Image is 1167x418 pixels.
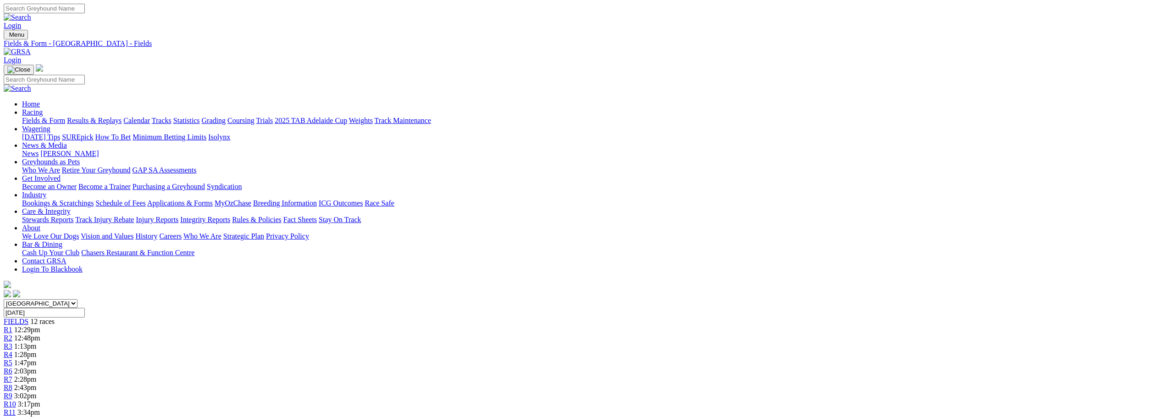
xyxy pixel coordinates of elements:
[207,183,242,190] a: Syndication
[123,117,150,124] a: Calendar
[4,56,21,64] a: Login
[22,133,1163,141] div: Wagering
[22,199,94,207] a: Bookings & Scratchings
[62,133,93,141] a: SUREpick
[95,199,145,207] a: Schedule of Fees
[40,150,99,157] a: [PERSON_NAME]
[365,199,394,207] a: Race Safe
[22,183,77,190] a: Become an Owner
[22,249,79,256] a: Cash Up Your Club
[4,359,12,367] span: R5
[4,400,16,408] a: R10
[4,4,85,13] input: Search
[136,216,178,223] a: Injury Reports
[13,290,20,297] img: twitter.svg
[208,133,230,141] a: Isolynx
[266,232,309,240] a: Privacy Policy
[22,108,43,116] a: Racing
[232,216,282,223] a: Rules & Policies
[4,75,85,84] input: Search
[4,408,16,416] a: R11
[223,232,264,240] a: Strategic Plan
[133,133,206,141] a: Minimum Betting Limits
[22,224,40,232] a: About
[349,117,373,124] a: Weights
[4,342,12,350] a: R3
[22,199,1163,207] div: Industry
[14,384,37,391] span: 2:43pm
[159,232,182,240] a: Careers
[22,183,1163,191] div: Get Involved
[95,133,131,141] a: How To Bet
[18,400,40,408] span: 3:17pm
[9,31,24,38] span: Menu
[4,392,12,400] a: R9
[22,174,61,182] a: Get Involved
[81,232,133,240] a: Vision and Values
[22,232,1163,240] div: About
[227,117,254,124] a: Coursing
[215,199,251,207] a: MyOzChase
[14,342,37,350] span: 1:13pm
[14,367,37,375] span: 2:03pm
[319,199,363,207] a: ICG Outcomes
[14,326,40,334] span: 12:29pm
[7,66,30,73] img: Close
[4,39,1163,48] div: Fields & Form - [GEOGRAPHIC_DATA] - Fields
[14,392,37,400] span: 3:02pm
[4,384,12,391] a: R8
[22,133,60,141] a: [DATE] Tips
[22,249,1163,257] div: Bar & Dining
[4,84,31,93] img: Search
[180,216,230,223] a: Integrity Reports
[14,351,37,358] span: 1:28pm
[4,375,12,383] span: R7
[152,117,171,124] a: Tracks
[30,318,55,325] span: 12 races
[135,232,157,240] a: History
[22,150,1163,158] div: News & Media
[133,166,197,174] a: GAP SA Assessments
[22,117,65,124] a: Fields & Form
[75,216,134,223] a: Track Injury Rebate
[283,216,317,223] a: Fact Sheets
[22,191,46,199] a: Industry
[4,318,28,325] a: FIELDS
[275,117,347,124] a: 2025 TAB Adelaide Cup
[4,367,12,375] a: R6
[22,166,60,174] a: Who We Are
[133,183,205,190] a: Purchasing a Greyhound
[14,359,37,367] span: 1:47pm
[147,199,213,207] a: Applications & Forms
[4,351,12,358] a: R4
[22,240,62,248] a: Bar & Dining
[183,232,221,240] a: Who We Are
[22,158,80,166] a: Greyhounds as Pets
[4,326,12,334] a: R1
[22,265,83,273] a: Login To Blackbook
[4,281,11,288] img: logo-grsa-white.png
[22,150,39,157] a: News
[22,232,79,240] a: We Love Our Dogs
[4,65,34,75] button: Toggle navigation
[4,13,31,22] img: Search
[22,125,50,133] a: Wagering
[22,100,40,108] a: Home
[22,216,1163,224] div: Care & Integrity
[4,334,12,342] span: R2
[14,334,40,342] span: 12:48pm
[4,30,28,39] button: Toggle navigation
[36,64,43,72] img: logo-grsa-white.png
[78,183,131,190] a: Become a Trainer
[173,117,200,124] a: Statistics
[4,48,31,56] img: GRSA
[253,199,317,207] a: Breeding Information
